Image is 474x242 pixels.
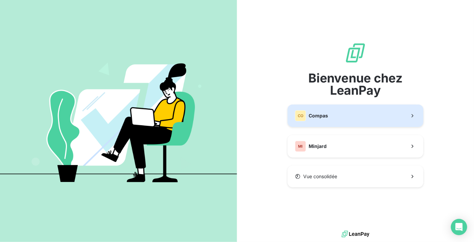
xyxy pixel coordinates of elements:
div: Open Intercom Messenger [451,219,467,235]
div: CO [295,110,306,121]
button: MIMinjard [288,135,423,157]
img: logo [342,229,369,239]
span: Bienvenue chez LeanPay [288,72,423,96]
div: MI [295,141,306,152]
button: Vue consolidée [288,166,423,187]
button: COCompas [288,105,423,127]
span: Vue consolidée [303,173,337,180]
span: Compas [309,112,328,119]
span: Minjard [309,143,327,150]
img: logo sigle [345,42,366,64]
